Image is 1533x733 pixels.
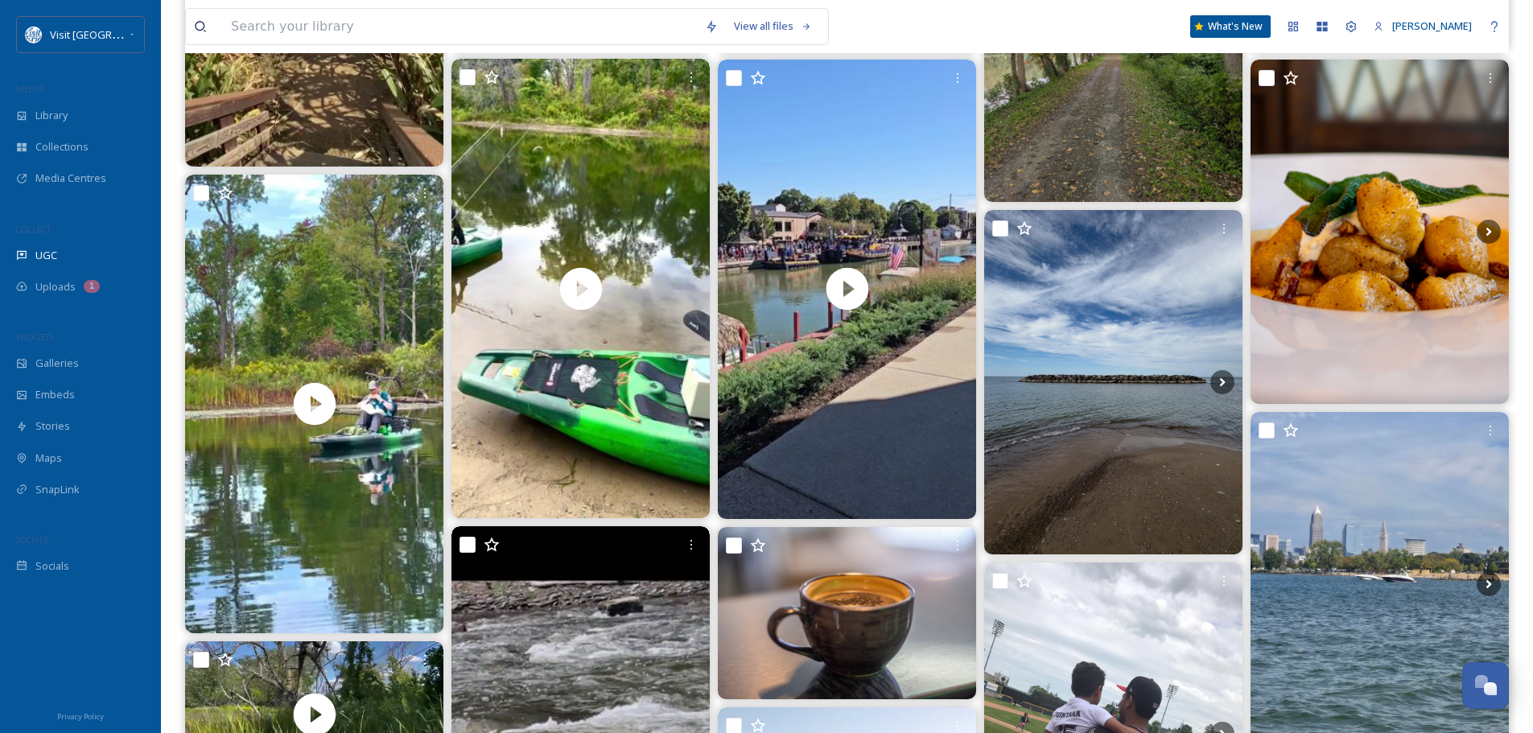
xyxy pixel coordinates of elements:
img: thumbnail [451,59,710,518]
video: Erie Canal celebrates 200 years! #Erie canal, #fairport [718,60,976,519]
button: Open Chat [1462,662,1509,709]
span: Collections [35,139,89,154]
span: WIDGETS [16,331,53,343]
img: thumbnail [718,60,976,519]
img: ☕ Happy National Coffee Day! ☕ If you're an observer of this holiday, Downtown Erie's got you cov... [718,527,976,699]
div: 1 [84,280,100,293]
span: UGC [35,248,57,263]
span: Privacy Policy [57,711,104,722]
span: Media Centres [35,171,106,186]
input: Search your library [223,9,697,44]
span: Uploads [35,279,76,294]
span: MEDIA [16,83,44,95]
span: Visit [GEOGRAPHIC_DATA] [50,27,175,42]
span: SOCIALS [16,533,48,546]
a: View all files [726,10,820,42]
img: Cozy up with our Butternut Squash Gnocchi!🍂✨ House Made Gnocchi, Squash Purée, Sage Crème Fraiche... [1251,60,1509,404]
a: What's New [1190,15,1271,38]
span: COLLECT [16,223,51,235]
span: [PERSON_NAME] [1392,19,1472,33]
video: Kayaking at Presque Isle State Park. Caught a couple small ones. #fishing #kayaking #kayakfishing... [451,59,710,518]
img: thumbnail [185,175,443,634]
video: Lunch on the water… always bring snacks or lunch #fishing #angler #pennsylvania #kayaking #kayaki... [185,175,443,634]
span: Socials [35,558,69,574]
img: Thank you Erie for such a beautiful weekend 🩵 • • • • • #presqueisle #erie #pennsylvania #beauty ... [984,210,1242,554]
span: Library [35,108,68,123]
a: Privacy Policy [57,706,104,725]
a: [PERSON_NAME] [1366,10,1480,42]
span: Galleries [35,356,79,371]
span: Stories [35,418,70,434]
span: SnapLink [35,482,80,497]
img: download%20%281%29.png [26,27,42,43]
span: Maps [35,451,62,466]
span: Embeds [35,387,75,402]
